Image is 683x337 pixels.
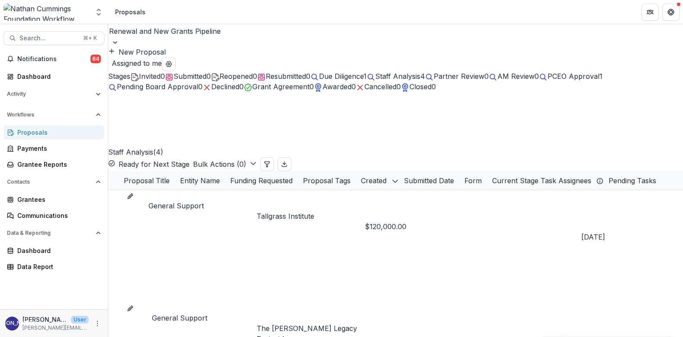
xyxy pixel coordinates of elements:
button: Pending Board Approval0 [108,81,203,92]
div: Entity Name [175,171,225,190]
div: Pending Tasks [603,171,661,190]
button: Bulk Actions (0) [193,159,257,169]
span: 0 [198,82,203,91]
div: Proposal Title [119,171,175,190]
button: Grant Agreement0 [244,81,314,92]
a: Communications [3,208,104,223]
button: Awarded0 [314,81,356,92]
button: Notifications64 [3,52,104,66]
button: Open Contacts [3,175,104,189]
a: General Support [148,201,204,211]
div: Proposal Title [119,175,175,186]
button: edit [127,302,134,313]
span: Submitted [174,72,206,81]
div: Proposal Tags [298,171,356,190]
span: Staff Analysis [375,72,420,81]
span: 4 [420,72,425,81]
button: Open Activity [3,87,104,101]
span: 0 [432,82,436,91]
div: Submitted Date [399,175,459,186]
button: Open Data & Reporting [3,226,104,240]
div: Created [356,171,399,190]
a: Tallgrass Institute [257,211,314,221]
div: Payments [17,144,97,153]
div: Form [459,171,487,190]
span: Workflows [7,112,92,118]
button: Closed0 [401,81,436,92]
a: Proposals [3,125,104,139]
span: Declined [211,82,239,91]
div: Created [356,175,392,186]
span: Resubmitted [266,72,306,81]
svg: sorted descending [392,178,399,185]
span: 0 [309,82,314,91]
div: Data Report [17,262,97,271]
span: 0 [239,82,244,91]
button: Cancelled0 [356,81,401,92]
span: Due Diligence [319,72,364,81]
div: Pending Tasks [603,175,661,186]
button: PCEO Approval1 [539,71,602,81]
span: Data & Reporting [7,230,92,236]
p: User [71,316,89,324]
button: More [92,318,103,329]
div: Proposals [17,128,97,137]
span: 64 [90,55,101,63]
a: Dashboard [3,69,104,84]
button: Edit table settings [260,157,274,171]
button: AM Review0 [489,71,539,81]
a: Grantees [3,192,104,207]
img: Nathan Cummings Foundation Workflow Sandbox logo [3,3,89,21]
nav: breadcrumb [112,6,149,18]
button: edit [127,190,134,201]
div: Current Stage Task Assignees [487,171,603,190]
span: 1 [599,72,602,81]
span: Cancelled [364,82,396,91]
button: Assigned to me [108,58,162,68]
a: Data Report [3,259,104,274]
span: Pending Board Approval [117,82,198,91]
span: Activity [7,91,92,97]
div: Submitted Date [399,171,459,190]
button: Resubmitted0 [257,71,310,81]
a: Grantee Reports [3,157,104,172]
div: Grantee Reports [17,160,97,169]
span: Closed [409,82,432,91]
button: Search... [3,31,104,45]
button: Open table manager [162,57,176,71]
button: Export table data [277,157,291,171]
button: Ready for Next Stage [108,159,190,169]
div: Funding Requested [225,175,298,186]
button: Get Help [662,3,680,21]
div: Current Stage Task Assignees [487,175,596,186]
button: Due Diligence1 [310,71,367,81]
span: 0 [484,72,489,81]
div: Grantees [17,195,97,204]
a: General Support [152,313,207,323]
a: Payments [3,141,104,156]
span: Invited [139,72,161,81]
span: 0 [206,72,211,81]
span: Grant Agreement [252,82,309,91]
div: ⌘ + K [81,33,99,43]
span: 0 [253,72,257,81]
span: Notifications [17,55,90,63]
span: PCEO Approval [548,72,599,81]
span: $120,000.00 [365,221,406,232]
div: Funding Requested [225,171,298,190]
span: AM Review [497,72,535,81]
span: 0 [351,82,356,91]
button: Open entity switcher [93,3,105,21]
button: Partner Review0 [425,71,489,81]
div: Communications [17,211,97,220]
span: Partner Review [434,72,484,81]
a: Dashboard [3,243,104,258]
button: Declined0 [203,81,244,92]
